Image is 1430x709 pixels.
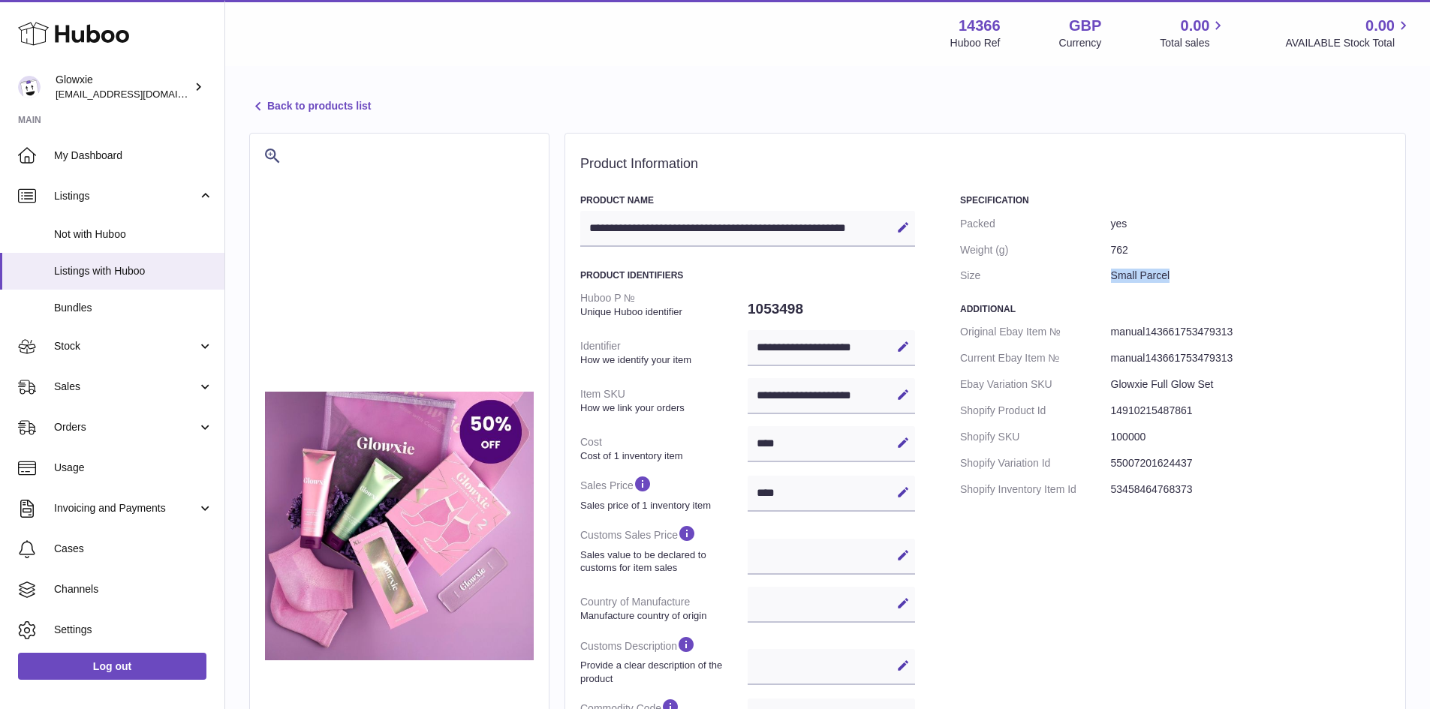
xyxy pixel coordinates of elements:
dt: Item SKU [580,381,748,420]
dt: Shopify Inventory Item Id [960,476,1111,503]
dt: Ebay Variation SKU [960,371,1111,398]
span: My Dashboard [54,149,213,163]
dd: Glowxie Full Glow Set [1111,371,1390,398]
dt: Shopify Product Id [960,398,1111,424]
dt: Packed [960,211,1111,237]
strong: Manufacture country of origin [580,609,744,623]
span: Orders [54,420,197,434]
dd: 14910215487861 [1111,398,1390,424]
dd: 1053498 [748,293,915,325]
div: Huboo Ref [950,36,1001,50]
dt: Country of Manufacture [580,589,748,628]
img: 1753479313.jpeg [265,392,534,660]
h2: Product Information [580,156,1390,173]
dt: Shopify SKU [960,424,1111,450]
span: 0.00 [1365,16,1395,36]
strong: Sales value to be declared to customs for item sales [580,548,744,575]
dt: Cost [580,429,748,468]
span: Bundles [54,301,213,315]
strong: GBP [1069,16,1101,36]
span: Settings [54,623,213,637]
span: Usage [54,461,213,475]
dt: Customs Sales Price [580,518,748,580]
dd: 762 [1111,237,1390,263]
dt: Identifier [580,333,748,372]
span: Not with Huboo [54,227,213,242]
span: [EMAIL_ADDRESS][DOMAIN_NAME] [56,88,221,100]
strong: 14366 [959,16,1001,36]
a: Back to products list [249,98,371,116]
dt: Customs Description [580,629,748,691]
h3: Product Name [580,194,915,206]
h3: Additional [960,303,1390,315]
dt: Shopify Variation Id [960,450,1111,476]
strong: Sales price of 1 inventory item [580,499,744,512]
dd: 100000 [1111,424,1390,450]
span: Stock [54,339,197,353]
h3: Specification [960,194,1390,206]
dt: Huboo P № [580,285,748,324]
span: Listings with Huboo [54,264,213,278]
strong: Unique Huboo identifier [580,305,744,319]
span: Channels [54,582,213,596]
a: Log out [18,653,206,680]
dd: manual143661753479313 [1111,319,1390,345]
strong: Cost of 1 inventory item [580,449,744,463]
span: Listings [54,189,197,203]
strong: How we identify your item [580,353,744,367]
dt: Sales Price [580,468,748,518]
a: 0.00 AVAILABLE Stock Total [1285,16,1412,50]
dd: manual143661753479313 [1111,345,1390,371]
h3: Product Identifiers [580,269,915,281]
dd: Small Parcel [1111,263,1390,289]
dd: yes [1111,211,1390,237]
span: Cases [54,542,213,556]
span: AVAILABLE Stock Total [1285,36,1412,50]
span: Total sales [1160,36,1227,50]
strong: Provide a clear description of the product [580,659,744,685]
dt: Current Ebay Item № [960,345,1111,371]
dd: 55007201624437 [1111,450,1390,476]
dd: 53458464768373 [1111,476,1390,503]
span: Invoicing and Payments [54,501,197,515]
span: 0.00 [1181,16,1210,36]
a: 0.00 Total sales [1160,16,1227,50]
strong: How we link your orders [580,401,744,415]
span: Sales [54,380,197,394]
div: Glowxie [56,73,191,101]
dt: Original Ebay Item № [960,319,1111,345]
img: internalAdmin-14366@internal.huboo.com [18,76,41,98]
div: Currency [1059,36,1102,50]
dt: Weight (g) [960,237,1111,263]
dt: Size [960,263,1111,289]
